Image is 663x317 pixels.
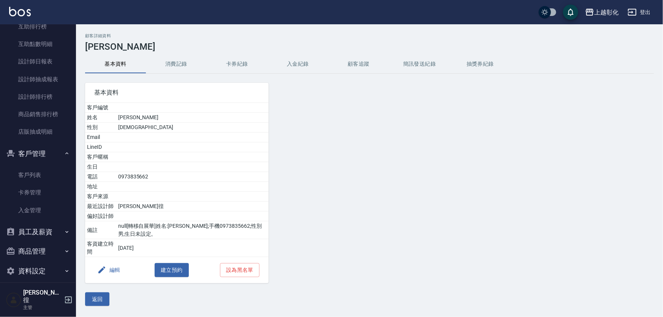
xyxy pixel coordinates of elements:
a: 互助點數明細 [3,35,73,53]
a: 設計師排行榜 [3,88,73,106]
td: 性別 [85,123,116,132]
td: 最近設計師 [85,202,116,211]
button: 簡訊發送紀錄 [389,55,450,73]
a: 客戶列表 [3,166,73,184]
td: Email [85,132,116,142]
a: 互助排行榜 [3,18,73,35]
button: 建立預約 [155,263,189,277]
td: [PERSON_NAME]徨 [116,202,269,211]
button: 員工及薪資 [3,222,73,242]
td: 客戶編號 [85,103,116,113]
td: 客戶暱稱 [85,152,116,162]
img: Logo [9,7,31,16]
a: 設計師抽成報表 [3,71,73,88]
a: 入金管理 [3,202,73,219]
img: Person [6,292,21,308]
td: [DATE] [116,239,269,257]
button: 編輯 [94,263,123,277]
td: 地址 [85,182,116,192]
h3: [PERSON_NAME] [85,41,654,52]
button: 基本資料 [85,55,146,73]
h2: 顧客詳細資料 [85,33,654,38]
td: 客戶來源 [85,192,116,202]
button: 返回 [85,292,109,306]
button: 入金紀錄 [267,55,328,73]
button: 資料設定 [3,261,73,281]
p: 主管 [23,304,62,311]
a: 設計師日報表 [3,53,73,70]
td: 偏好設計師 [85,211,116,221]
button: 設為黑名單 [220,263,260,277]
td: 姓名 [85,113,116,123]
a: 商品銷售排行榜 [3,106,73,123]
td: null[轉移自展華]姓名:[PERSON_NAME];手機0973835662;性別男;生日未設定。 [116,221,269,239]
button: 卡券紀錄 [207,55,267,73]
div: 上越彰化 [594,8,619,17]
button: 消費記錄 [146,55,207,73]
td: 0973835662 [116,172,269,182]
button: save [563,5,578,20]
button: 登出 [625,5,654,19]
button: 客戶管理 [3,144,73,164]
td: 生日 [85,162,116,172]
td: 備註 [85,221,116,239]
button: 抽獎券紀錄 [450,55,511,73]
button: 上越彰化 [582,5,622,20]
td: 客資建立時間 [85,239,116,257]
a: 店販抽成明細 [3,123,73,140]
td: LineID [85,142,116,152]
button: 顧客追蹤 [328,55,389,73]
td: [PERSON_NAME] [116,113,269,123]
td: [DEMOGRAPHIC_DATA] [116,123,269,132]
span: 基本資料 [94,89,260,96]
td: 電話 [85,172,116,182]
button: 商品管理 [3,241,73,261]
a: 卡券管理 [3,184,73,201]
h5: [PERSON_NAME]徨 [23,289,62,304]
